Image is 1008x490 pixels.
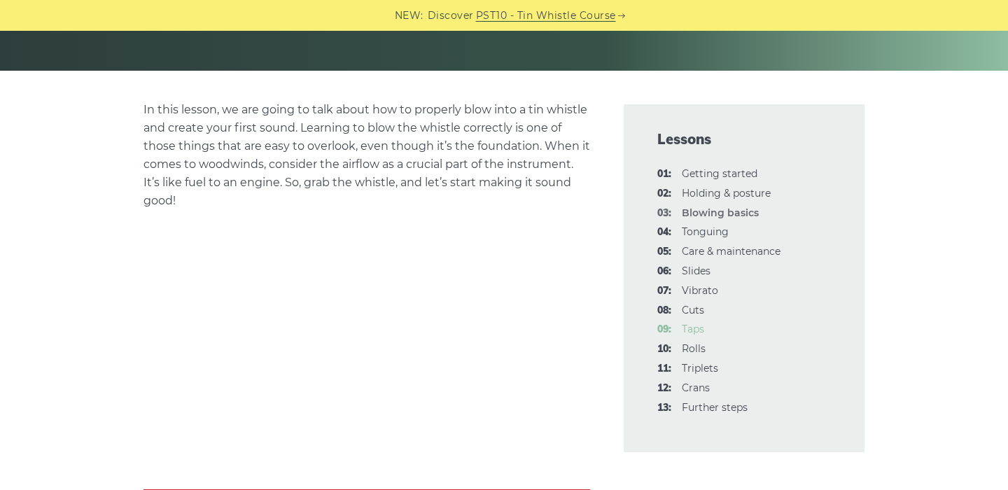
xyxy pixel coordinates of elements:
[476,8,616,24] a: PST10 - Tin Whistle Course
[682,362,718,374] a: 11:Triplets
[682,167,757,180] a: 01:Getting started
[657,185,671,202] span: 02:
[657,380,671,397] span: 12:
[682,225,729,238] a: 04:Tonguing
[682,401,748,414] a: 13:Further steps
[428,8,474,24] span: Discover
[657,283,671,300] span: 07:
[143,101,590,210] p: In this lesson, we are going to talk about how to properly blow into a tin whistle and create you...
[682,304,704,316] a: 08:Cuts
[657,129,831,149] span: Lessons
[657,321,671,338] span: 09:
[657,360,671,377] span: 11:
[657,244,671,260] span: 05:
[657,302,671,319] span: 08:
[682,245,780,258] a: 05:Care & maintenance
[657,400,671,416] span: 13:
[143,239,590,490] iframe: Tin Whistle Tutorial for Beginners - Blowing Basics & D Scale Exercise
[657,224,671,241] span: 04:
[682,323,704,335] a: 09:Taps
[682,284,718,297] a: 07:Vibrato
[657,341,671,358] span: 10:
[682,381,710,394] a: 12:Crans
[682,187,771,199] a: 02:Holding & posture
[657,166,671,183] span: 01:
[395,8,423,24] span: NEW:
[682,342,706,355] a: 10:Rolls
[657,263,671,280] span: 06:
[682,265,710,277] a: 06:Slides
[657,205,671,222] span: 03:
[682,206,759,219] strong: Blowing basics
